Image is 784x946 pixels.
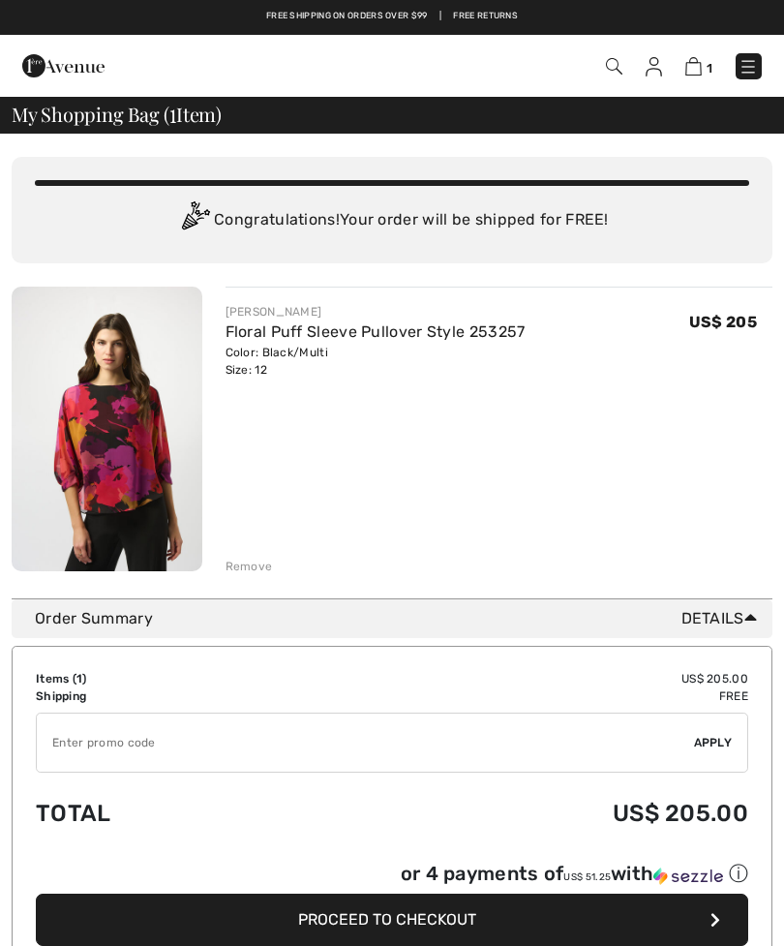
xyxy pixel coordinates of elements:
[36,780,289,846] td: Total
[36,670,289,687] td: Items ( )
[22,55,105,74] a: 1ère Avenue
[685,54,712,77] a: 1
[36,894,748,946] button: Proceed to Checkout
[226,558,273,575] div: Remove
[36,687,289,705] td: Shipping
[298,910,476,929] span: Proceed to Checkout
[226,344,526,379] div: Color: Black/Multi Size: 12
[453,10,518,23] a: Free Returns
[646,57,662,76] img: My Info
[401,861,748,887] div: or 4 payments of with
[36,861,748,894] div: or 4 payments ofUS$ 51.25withSezzle Click to learn more about Sezzle
[22,46,105,85] img: 1ère Avenue
[439,10,441,23] span: |
[289,687,748,705] td: Free
[685,57,702,76] img: Shopping Bag
[12,105,222,124] span: My Shopping Bag ( Item)
[739,57,758,76] img: Menu
[289,670,748,687] td: US$ 205.00
[707,61,712,76] span: 1
[653,868,723,885] img: Sezzle
[689,313,757,331] span: US$ 205
[175,201,214,240] img: Congratulation2.svg
[681,607,765,630] span: Details
[37,714,694,772] input: Promo code
[226,303,526,320] div: [PERSON_NAME]
[694,734,733,751] span: Apply
[563,871,611,883] span: US$ 51.25
[266,10,428,23] a: Free shipping on orders over $99
[12,287,202,571] img: Floral Puff Sleeve Pullover Style 253257
[169,100,176,125] span: 1
[35,607,765,630] div: Order Summary
[289,780,748,846] td: US$ 205.00
[606,58,622,75] img: Search
[76,672,82,686] span: 1
[35,201,749,240] div: Congratulations! Your order will be shipped for FREE!
[226,322,526,341] a: Floral Puff Sleeve Pullover Style 253257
